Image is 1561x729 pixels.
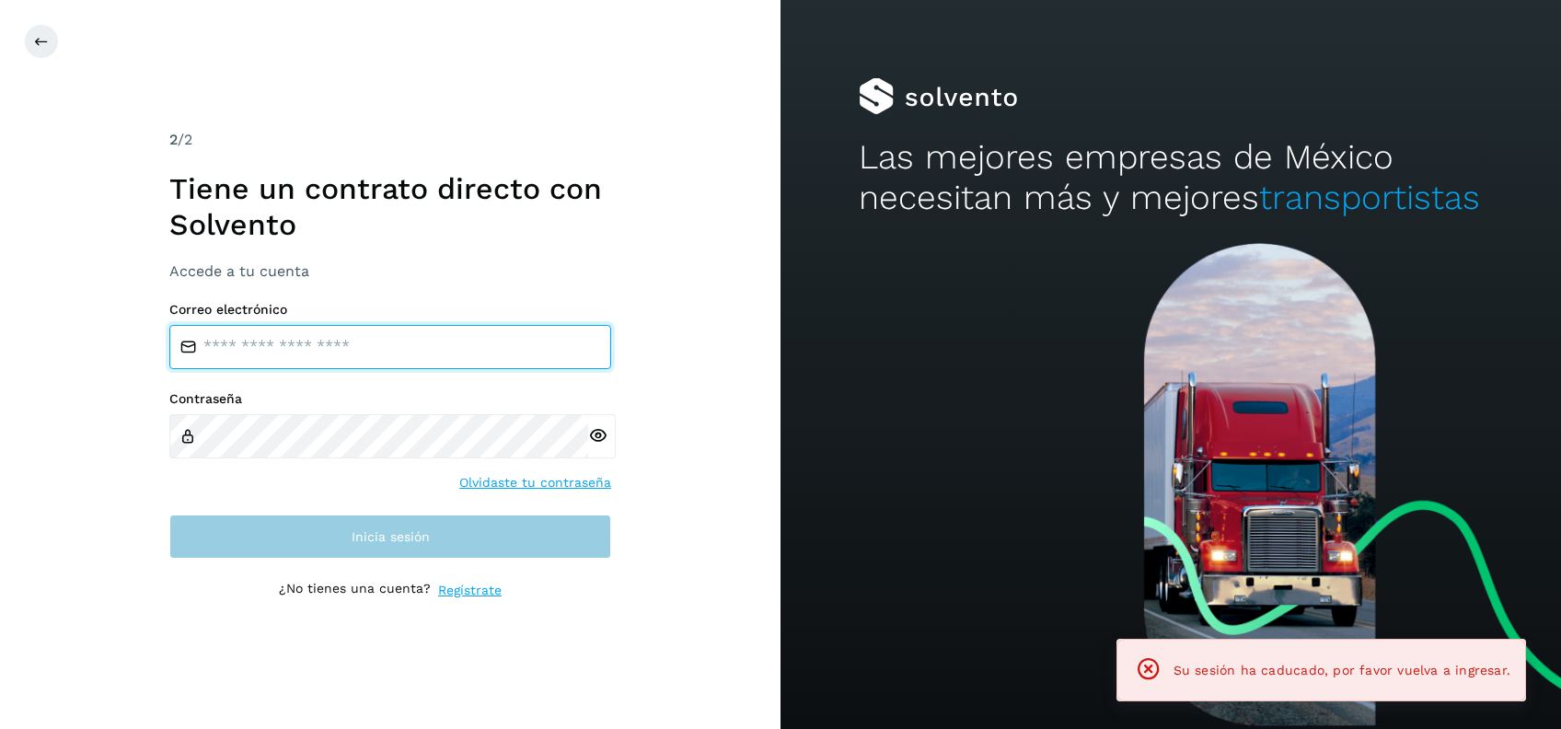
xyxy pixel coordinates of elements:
button: Inicia sesión [169,515,611,559]
div: /2 [169,129,611,151]
h1: Tiene un contrato directo con Solvento [169,171,611,242]
p: ¿No tienes una cuenta? [279,581,431,600]
a: Regístrate [438,581,502,600]
label: Contraseña [169,391,611,407]
span: Su sesión ha caducado, por favor vuelva a ingresar. [1174,663,1510,677]
span: transportistas [1259,178,1480,217]
span: 2 [169,131,178,148]
h2: Las mejores empresas de México necesitan más y mejores [859,137,1483,219]
h3: Accede a tu cuenta [169,262,611,280]
a: Olvidaste tu contraseña [459,473,611,492]
label: Correo electrónico [169,302,611,318]
span: Inicia sesión [352,530,430,543]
